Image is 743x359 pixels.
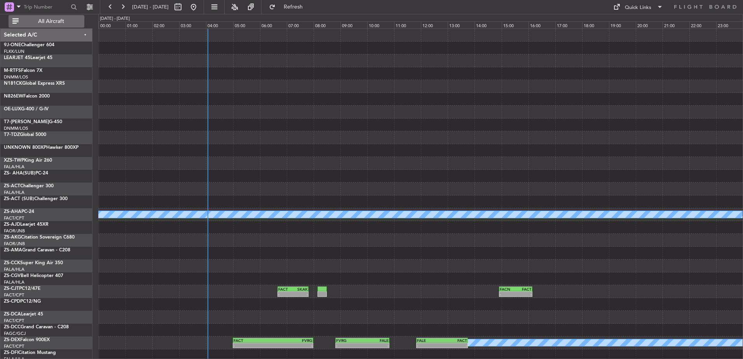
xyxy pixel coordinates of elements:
a: ZS-AHAPC-24 [4,209,34,214]
a: FACT/CPT [4,343,24,349]
div: FACT [234,338,273,343]
a: ZS-DEXFalcon 900EX [4,338,50,342]
a: ZS-CCKSuper King Air 350 [4,261,63,265]
div: 02:00 [152,21,179,28]
a: OE-LUXG-400 / G-IV [4,107,49,112]
button: Quick Links [609,1,667,13]
div: 14:00 [474,21,501,28]
a: FAOR/JNB [4,228,25,234]
div: - [500,292,516,296]
a: M-RTFSFalcon 7X [4,68,42,73]
div: 04:00 [206,21,233,28]
a: XZS-TWPKing Air 260 [4,158,52,163]
span: ZS-DCC [4,325,21,329]
div: 17:00 [555,21,582,28]
div: FACN [500,287,516,291]
span: ZS-DFI [4,350,18,355]
span: ZS-AMA [4,248,22,253]
a: ZS-DFICitation Mustang [4,350,56,355]
span: ZS-AHA [4,209,21,214]
span: T7-[PERSON_NAME] [4,120,49,124]
span: ZS-CGV [4,274,21,278]
span: ZS-CJT [4,286,19,291]
div: Quick Links [625,4,651,12]
span: UNKNOWN 800XP [4,145,46,150]
input: Trip Number [24,1,68,13]
span: Refresh [277,4,310,10]
a: ZS- AHA(SUB)PC-24 [4,171,48,176]
span: ZS- AHA(SUB) [4,171,35,176]
span: All Aircraft [20,19,82,24]
span: T7-TDZ [4,132,20,137]
div: - [516,292,532,296]
div: 19:00 [609,21,636,28]
a: FAOR/JNB [4,241,25,247]
a: ZS-CGVBell Helicopter 407 [4,274,63,278]
div: 21:00 [663,21,689,28]
div: - [363,343,389,348]
a: FACT/CPT [4,215,24,221]
a: ZS-DCCGrand Caravan - C208 [4,325,69,329]
div: 23:00 [716,21,743,28]
div: 10:00 [367,21,394,28]
a: DNMM/LOS [4,125,28,131]
button: Refresh [265,1,312,13]
button: All Aircraft [9,15,84,28]
div: 07:00 [287,21,314,28]
div: 05:00 [233,21,260,28]
span: ZS-AKG [4,235,21,240]
a: ZS-ACT (SUB)Challenger 300 [4,197,68,201]
div: 01:00 [126,21,152,28]
span: XZS-TWP [4,158,24,163]
a: N826EWFalcon 2000 [4,94,50,99]
div: 06:00 [260,21,287,28]
a: FALA/HLA [4,279,24,285]
div: - [442,343,467,348]
a: DNMM/LOS [4,74,28,80]
span: ZS-DCA [4,312,21,317]
span: [DATE] - [DATE] [132,3,169,10]
div: SKAK [293,287,308,291]
a: FALA/HLA [4,267,24,272]
span: ZS-CCK [4,261,20,265]
a: N181CKGlobal Express XRS [4,81,65,86]
div: FVRG [336,338,362,343]
a: FALA/HLA [4,164,24,170]
a: FAGC/GCJ [4,331,26,336]
a: UNKNOWN 800XPHawker 800XP [4,145,78,150]
span: ZS-DEX [4,338,20,342]
div: 18:00 [582,21,609,28]
div: - [293,292,308,296]
div: 09:00 [340,21,367,28]
span: ZS-ACT (SUB) [4,197,34,201]
div: 12:00 [421,21,448,28]
div: FALE [363,338,389,343]
a: ZS-CPDPC12/NG [4,299,41,304]
div: FACT [278,287,293,291]
a: ZS-AKGCitation Sovereign C680 [4,235,75,240]
span: N826EW [4,94,23,99]
span: LEARJET 45 [4,56,30,60]
a: ZS-DCALearjet 45 [4,312,43,317]
a: ZS-ACTChallenger 300 [4,184,54,188]
span: OE-LUX [4,107,21,112]
div: 20:00 [636,21,663,28]
a: FLKK/LUN [4,49,24,54]
a: ZS-AMAGrand Caravan - C208 [4,248,70,253]
a: FACT/CPT [4,318,24,324]
a: 9J-ONEChallenger 604 [4,43,54,47]
div: 16:00 [528,21,555,28]
div: 11:00 [394,21,421,28]
div: FACT [442,338,467,343]
div: FVRG [273,338,312,343]
div: FALE [417,338,442,343]
a: LEARJET 45Learjet 45 [4,56,52,60]
span: N181CK [4,81,22,86]
a: T7-TDZGlobal 5000 [4,132,46,137]
div: 00:00 [99,21,126,28]
div: FACT [516,287,532,291]
div: 15:00 [502,21,528,28]
div: 22:00 [689,21,716,28]
div: - [278,292,293,296]
a: FALA/HLA [4,190,24,195]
